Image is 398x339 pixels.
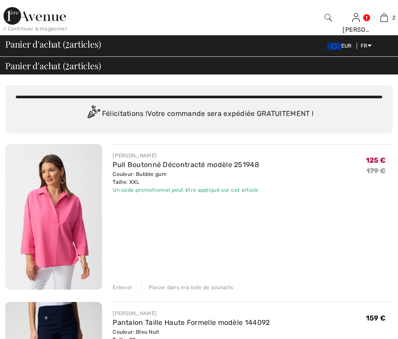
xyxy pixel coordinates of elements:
a: 2 [371,12,398,23]
span: 125 € [366,153,386,164]
a: Pull Boutonné Décontracté modèle 251948 [113,160,259,169]
span: 159 € [366,314,386,322]
div: Placer dans ma liste de souhaits [141,283,234,291]
div: Un code promotionnel peut être appliqué sur cet article [113,186,259,194]
div: Enlever [113,283,132,291]
img: Mon panier [380,12,388,23]
div: Couleur: Bubble gum Taille: XXL [113,170,259,186]
img: Mes infos [352,12,360,23]
div: [PERSON_NAME] [113,152,259,160]
span: FR [361,43,372,49]
div: [PERSON_NAME] [113,309,270,317]
img: recherche [325,12,332,23]
img: Congratulation2.svg [84,105,102,123]
a: Se connecter [352,13,360,22]
div: Félicitations ! Votre commande sera expédiée GRATUITEMENT ! [16,105,382,123]
a: Pantalon Taille Haute Formelle modèle 144092 [113,318,270,327]
img: 1ère Avenue [4,7,66,25]
span: Panier d'achat ( articles) [5,61,101,70]
img: Pull Boutonné Décontracté modèle 251948 [5,144,102,290]
span: Panier d'achat ( articles) [5,40,101,48]
span: 2 [65,37,69,49]
div: [PERSON_NAME] [343,25,369,34]
s: 179 € [366,167,386,175]
img: Euro [327,43,341,50]
span: EUR [327,43,355,49]
span: 2 [65,59,69,71]
span: 2 [392,14,395,22]
div: < Continuer à magasiner [4,25,67,33]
